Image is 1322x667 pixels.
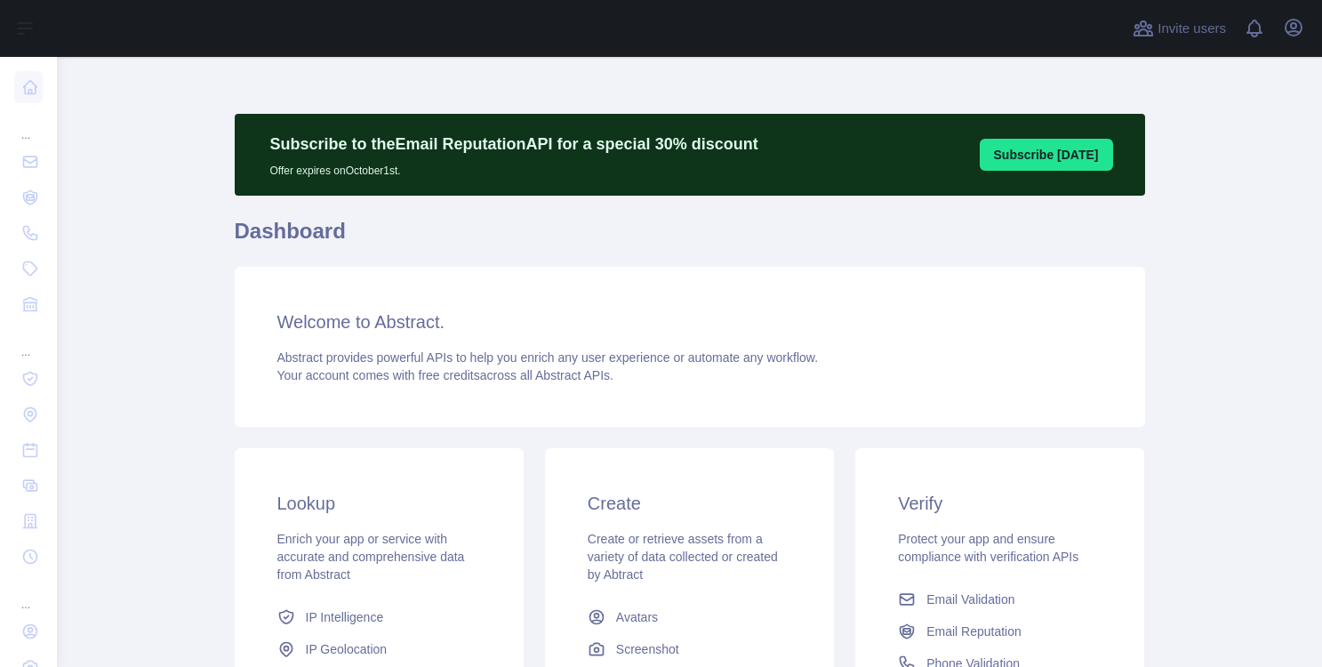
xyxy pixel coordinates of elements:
[277,368,613,382] span: Your account comes with across all Abstract APIs.
[926,591,1014,608] span: Email Validation
[419,368,480,382] span: free credits
[891,615,1109,647] a: Email Reputation
[306,640,388,658] span: IP Geolocation
[1158,19,1226,39] span: Invite users
[270,633,488,665] a: IP Geolocation
[891,583,1109,615] a: Email Validation
[1129,14,1230,43] button: Invite users
[306,608,384,626] span: IP Intelligence
[14,324,43,359] div: ...
[898,532,1078,564] span: Protect your app and ensure compliance with verification APIs
[14,107,43,142] div: ...
[270,132,758,157] p: Subscribe to the Email Reputation API for a special 30 % discount
[277,532,465,582] span: Enrich your app or service with accurate and comprehensive data from Abstract
[926,623,1022,640] span: Email Reputation
[581,633,798,665] a: Screenshot
[581,601,798,633] a: Avatars
[277,309,1102,334] h3: Welcome to Abstract.
[616,640,679,658] span: Screenshot
[980,139,1113,171] button: Subscribe [DATE]
[235,217,1145,260] h1: Dashboard
[277,491,481,516] h3: Lookup
[277,350,819,365] span: Abstract provides powerful APIs to help you enrich any user experience or automate any workflow.
[616,608,658,626] span: Avatars
[270,157,758,178] p: Offer expires on October 1st.
[588,491,791,516] h3: Create
[270,601,488,633] a: IP Intelligence
[14,576,43,612] div: ...
[898,491,1102,516] h3: Verify
[588,532,778,582] span: Create or retrieve assets from a variety of data collected or created by Abtract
